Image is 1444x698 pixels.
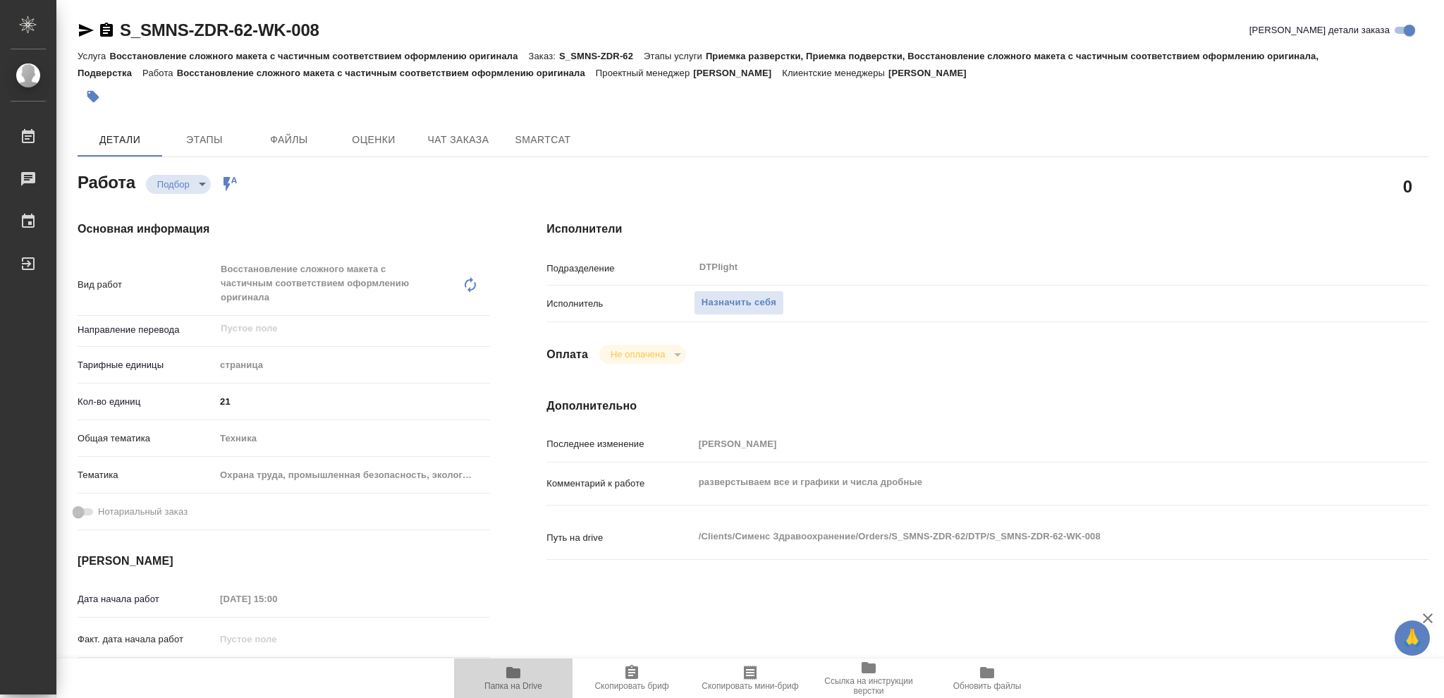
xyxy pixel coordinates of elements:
p: Факт. дата начала работ [78,632,215,647]
p: Дата начала работ [78,592,215,606]
p: Комментарий к работе [546,477,693,491]
span: 🙏 [1400,623,1424,653]
p: Работа [142,68,177,78]
p: Последнее изменение [546,437,693,451]
button: 🙏 [1395,620,1430,656]
button: Скопировать бриф [573,659,691,698]
textarea: /Clients/Сименс Здравоохранение/Orders/S_SMNS-ZDR-62/DTP/S_SMNS-ZDR-62-WK-008 [694,525,1355,549]
p: Проектный менеджер [596,68,693,78]
span: Файлы [255,131,323,149]
h4: Дополнительно [546,398,1428,415]
p: S_SMNS-ZDR-62 [559,51,644,61]
div: Подбор [146,175,211,194]
input: Пустое поле [215,589,338,609]
button: Не оплачена [606,348,669,360]
span: Чат заказа [424,131,492,149]
p: Направление перевода [78,323,215,337]
p: Восстановление сложного макета с частичным соответствием оформлению оригинала [109,51,528,61]
button: Папка на Drive [454,659,573,698]
button: Скопировать мини-бриф [691,659,809,698]
span: Скопировать бриф [594,681,668,691]
span: Этапы [171,131,238,149]
button: Обновить файлы [928,659,1046,698]
input: ✎ Введи что-нибудь [215,391,490,412]
span: Скопировать мини-бриф [702,681,798,691]
input: Пустое поле [219,320,457,337]
h4: [PERSON_NAME] [78,553,490,570]
span: Обновить файлы [953,681,1022,691]
p: Вид работ [78,278,215,292]
p: Тематика [78,468,215,482]
div: Техника [215,427,490,451]
button: Назначить себя [694,290,784,315]
h4: Оплата [546,346,588,363]
p: [PERSON_NAME] [693,68,782,78]
button: Скопировать ссылку для ЯМессенджера [78,22,94,39]
span: Назначить себя [702,295,776,311]
h2: Работа [78,169,135,194]
p: Клиентские менеджеры [782,68,888,78]
p: Восстановление сложного макета с частичным соответствием оформлению оригинала [177,68,596,78]
p: Этапы услуги [644,51,706,61]
div: страница [215,353,490,377]
a: S_SMNS-ZDR-62-WK-008 [120,20,319,39]
span: Оценки [340,131,408,149]
h2: 0 [1403,174,1412,198]
button: Добавить тэг [78,81,109,112]
p: [PERSON_NAME] [888,68,977,78]
span: Нотариальный заказ [98,505,188,519]
span: SmartCat [509,131,577,149]
p: Путь на drive [546,531,693,545]
span: Детали [86,131,154,149]
div: Подбор [599,345,686,364]
input: Пустое поле [215,629,338,649]
button: Скопировать ссылку [98,22,115,39]
p: Исполнитель [546,297,693,311]
p: Подразделение [546,262,693,276]
button: Подбор [153,178,194,190]
p: Тарифные единицы [78,358,215,372]
textarea: разверстываем все и графики и числа дробные [694,470,1355,494]
h4: Исполнители [546,221,1428,238]
span: [PERSON_NAME] детали заказа [1249,23,1390,37]
p: Услуга [78,51,109,61]
input: Пустое поле [694,434,1355,454]
span: Папка на Drive [484,681,542,691]
div: Охрана труда, промышленная безопасность, экология и стандартизация [215,463,490,487]
span: Ссылка на инструкции верстки [818,676,919,696]
h4: Основная информация [78,221,490,238]
p: Общая тематика [78,431,215,446]
button: Ссылка на инструкции верстки [809,659,928,698]
p: Кол-во единиц [78,395,215,409]
p: Заказ: [529,51,559,61]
